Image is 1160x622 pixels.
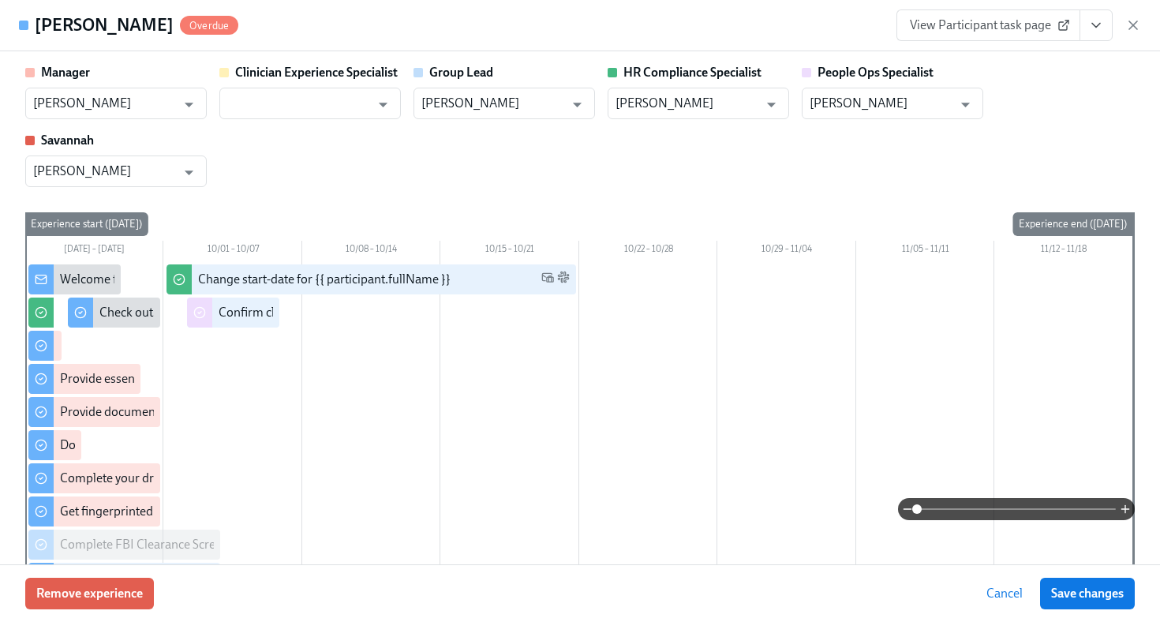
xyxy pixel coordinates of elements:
button: View task page [1080,9,1113,41]
div: Complete FBI Clearance Screening AFTER Fingerprinting [60,536,367,553]
span: Slack [557,271,570,289]
button: Open [953,92,978,117]
span: Remove experience [36,586,143,601]
div: [DATE] – [DATE] [25,241,163,261]
div: 11/05 – 11/11 [856,241,995,261]
span: View Participant task page [910,17,1067,33]
button: Open [177,92,201,117]
div: Change start-date for {{ participant.fullName }} [198,271,451,288]
div: Experience start ([DATE]) [24,212,148,236]
strong: Clinician Experience Specialist [235,65,398,80]
div: 10/29 – 11/04 [717,241,856,261]
strong: Savannah [41,133,94,148]
div: Complete your drug screening [60,470,223,487]
div: Confirm cleared by People Ops [219,304,385,321]
button: Open [371,92,395,117]
span: Cancel [986,586,1023,601]
div: 10/01 – 10/07 [163,241,302,261]
span: Work Email [541,271,554,289]
button: Open [759,92,784,117]
button: Save changes [1040,578,1135,609]
div: 10/22 – 10/28 [579,241,718,261]
div: 10/15 – 10/21 [440,241,579,261]
strong: Group Lead [429,65,493,80]
div: Provide essential professional documentation [60,370,306,388]
button: Cancel [975,578,1034,609]
strong: People Ops Specialist [818,65,934,80]
button: Open [177,160,201,185]
h4: [PERSON_NAME] [35,13,174,37]
span: Overdue [180,20,238,32]
div: 11/12 – 11/18 [994,241,1133,261]
a: View Participant task page [896,9,1080,41]
div: Provide documents for your I9 verification [60,403,286,421]
span: Save changes [1051,586,1124,601]
strong: HR Compliance Specialist [623,65,761,80]
div: Welcome from the Charlie Health Compliance Team 👋 [60,271,357,288]
div: Do your background check in Checkr [60,437,256,454]
strong: Manager [41,65,90,80]
div: 10/08 – 10/14 [302,241,441,261]
button: Remove experience [25,578,154,609]
button: Open [565,92,589,117]
div: Check out our recommended laptop specs [99,304,326,321]
div: Experience end ([DATE]) [1012,212,1133,236]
